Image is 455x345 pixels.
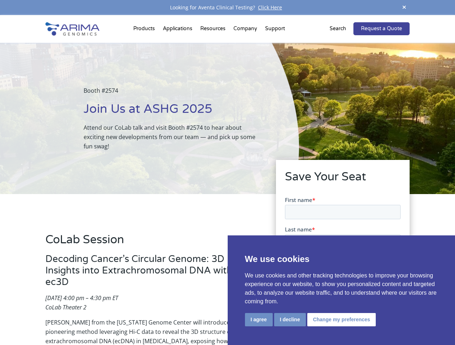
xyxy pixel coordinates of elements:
p: Attend our CoLab talk and visit Booth #2574 to hear about exciting new developments from our team... [84,123,263,151]
p: Search [330,24,346,33]
p: We use cookies [245,253,438,266]
div: Looking for Aventa Clinical Testing? [45,3,409,12]
p: Booth #2574 [84,86,263,101]
button: I decline [274,313,306,326]
a: Click Here [255,4,285,11]
h1: Join Us at ASHG 2025 [84,101,263,123]
em: CoLab Theater 2 [45,303,86,311]
h2: CoLab Session [45,232,256,253]
h2: Save Your Seat [285,169,401,190]
a: Request a Quote [353,22,410,35]
p: We use cookies and other tracking technologies to improve your browsing experience on our website... [245,271,438,306]
h3: Decoding Cancer’s Circular Genome: 3D Insights into Extrachromosomal DNA with ec3D [45,253,256,293]
button: I agree [245,313,273,326]
img: Arima-Genomics-logo [45,22,99,36]
button: Change my preferences [307,313,376,326]
em: [DATE] 4:00 pm – 4:30 pm ET [45,294,118,302]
